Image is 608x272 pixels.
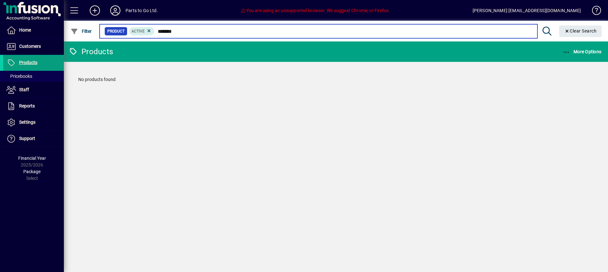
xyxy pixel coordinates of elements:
span: Reports [19,103,35,108]
span: Filter [71,29,92,34]
a: Knowledge Base [587,1,600,22]
span: Settings [19,120,35,125]
span: Staff [19,87,29,92]
span: Customers [19,44,41,49]
a: Staff [3,82,64,98]
a: Pricebooks [3,71,64,82]
span: Support [19,136,35,141]
span: Financial Year [18,156,46,161]
div: No products found [72,70,600,89]
button: Add [85,5,105,16]
div: Products [69,47,113,57]
div: [PERSON_NAME] [EMAIL_ADDRESS][DOMAIN_NAME] [473,5,581,16]
button: More Options [561,46,603,57]
a: Customers [3,39,64,55]
span: Clear Search [564,28,597,33]
a: Support [3,131,64,147]
a: Home [3,22,64,38]
span: Home [19,27,31,33]
span: Pricebooks [6,74,32,79]
mat-chip: Activation Status: Active [129,27,155,35]
a: Reports [3,98,64,114]
span: Products [19,60,37,65]
span: More Options [563,49,602,54]
span: You are using an unsupported browser. We suggest Chrome, or Firefox. [240,8,390,13]
button: Clear [559,26,602,37]
span: Product [107,28,125,34]
span: Package [23,169,41,174]
div: Parts to Go Ltd. [125,5,158,16]
button: Profile [105,5,125,16]
a: Settings [3,114,64,130]
span: Active [132,29,145,33]
button: Filter [69,26,94,37]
